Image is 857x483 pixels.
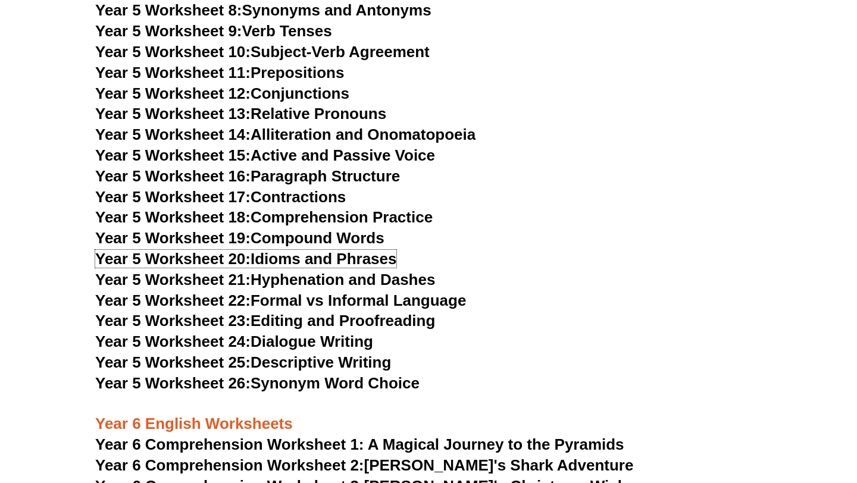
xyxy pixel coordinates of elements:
[95,291,466,309] a: Year 5 Worksheet 22:Formal vs Informal Language
[95,394,762,435] h3: Year 6 English Worksheets
[95,229,384,247] a: Year 5 Worksheet 19:Compound Words
[95,208,433,226] a: Year 5 Worksheet 18:Comprehension Practice
[95,43,251,61] span: Year 5 Worksheet 10:
[95,353,251,371] span: Year 5 Worksheet 25:
[95,456,633,474] a: Year 6 Comprehension Worksheet 2:[PERSON_NAME]'s Shark Adventure
[95,333,373,350] a: Year 5 Worksheet 24:Dialogue Writing
[95,1,431,19] a: Year 5 Worksheet 8:Synonyms and Antonyms
[95,250,251,268] span: Year 5 Worksheet 20:
[653,349,857,483] iframe: Chat Widget
[95,271,251,288] span: Year 5 Worksheet 21:
[95,435,624,453] a: Year 6 Comprehension Worksheet 1: A Magical Journey to the Pyramids
[95,84,349,102] a: Year 5 Worksheet 12:Conjunctions
[95,167,400,185] a: Year 5 Worksheet 16:Paragraph Structure
[95,146,435,164] a: Year 5 Worksheet 15:Active and Passive Voice
[95,1,242,19] span: Year 5 Worksheet 8:
[95,64,344,81] a: Year 5 Worksheet 11:Prepositions
[95,250,396,268] a: Year 5 Worksheet 20:Idioms and Phrases
[95,271,435,288] a: Year 5 Worksheet 21:Hyphenation and Dashes
[95,64,251,81] span: Year 5 Worksheet 11:
[95,43,430,61] a: Year 5 Worksheet 10:Subject-Verb Agreement
[95,146,251,164] span: Year 5 Worksheet 15:
[95,229,251,247] span: Year 5 Worksheet 19:
[95,456,364,474] span: Year 6 Comprehension Worksheet 2:
[95,333,251,350] span: Year 5 Worksheet 24:
[95,353,391,371] a: Year 5 Worksheet 25:Descriptive Writing
[95,22,332,40] a: Year 5 Worksheet 9:Verb Tenses
[95,188,251,206] span: Year 5 Worksheet 17:
[95,126,251,143] span: Year 5 Worksheet 14:
[95,374,251,392] span: Year 5 Worksheet 26:
[95,22,242,40] span: Year 5 Worksheet 9:
[95,208,251,226] span: Year 5 Worksheet 18:
[95,167,251,185] span: Year 5 Worksheet 16:
[95,105,251,123] span: Year 5 Worksheet 13:
[95,291,251,309] span: Year 5 Worksheet 22:
[95,312,435,330] a: Year 5 Worksheet 23:Editing and Proofreading
[95,374,420,392] a: Year 5 Worksheet 26:Synonym Word Choice
[95,126,476,143] a: Year 5 Worksheet 14:Alliteration and Onomatopoeia
[95,84,251,102] span: Year 5 Worksheet 12:
[95,312,251,330] span: Year 5 Worksheet 23:
[95,105,386,123] a: Year 5 Worksheet 13:Relative Pronouns
[95,188,346,206] a: Year 5 Worksheet 17:Contractions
